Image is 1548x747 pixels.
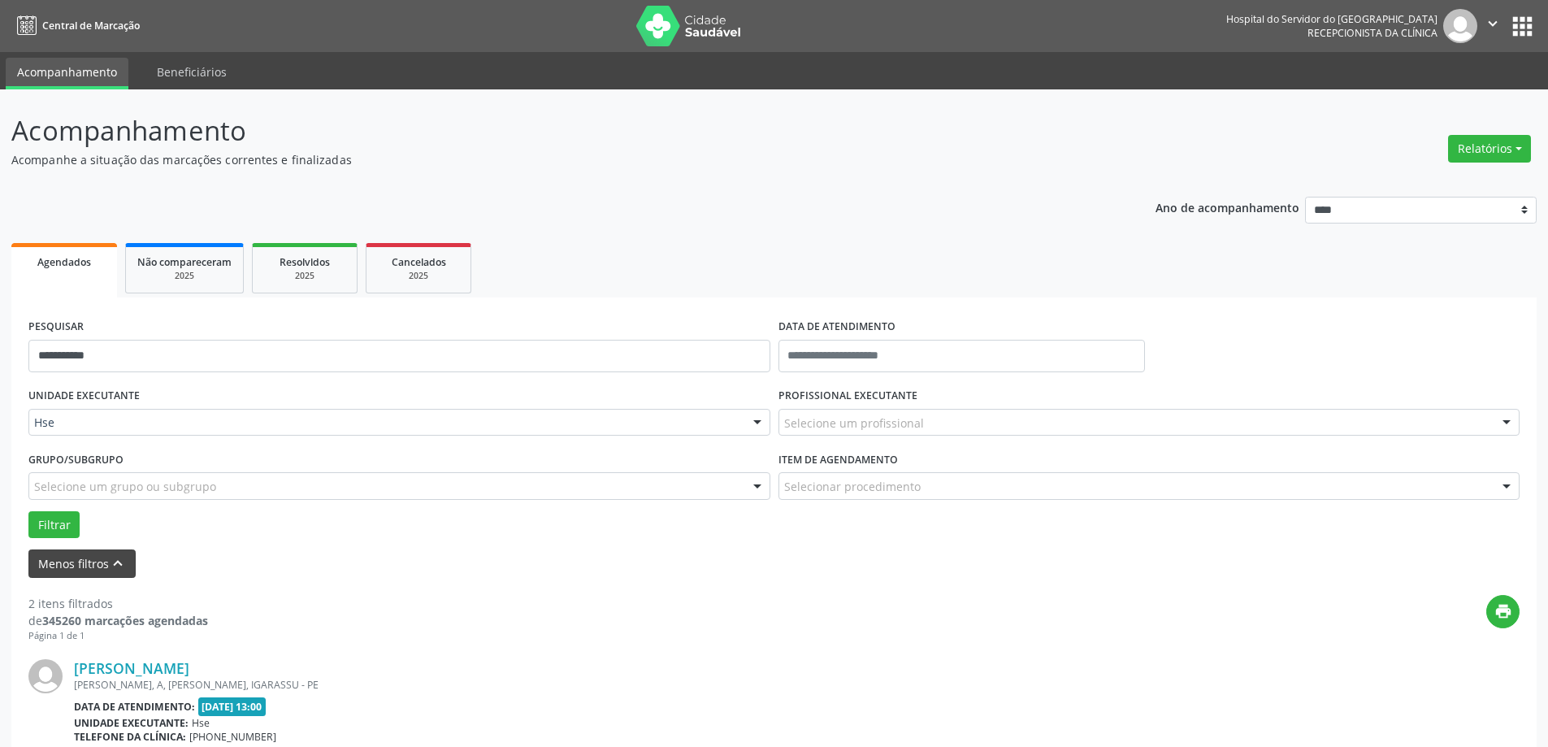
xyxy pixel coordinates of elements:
[378,270,459,282] div: 2025
[1494,602,1512,620] i: print
[137,255,232,269] span: Não compareceram
[778,315,895,340] label: DATA DE ATENDIMENTO
[34,415,737,431] span: Hse
[1226,12,1437,26] div: Hospital do Servidor do [GEOGRAPHIC_DATA]
[392,255,446,269] span: Cancelados
[189,730,276,744] span: [PHONE_NUMBER]
[28,511,80,539] button: Filtrar
[784,478,921,495] span: Selecionar procedimento
[11,151,1079,168] p: Acompanhe a situação das marcações correntes e finalizadas
[1486,595,1520,628] button: print
[1443,9,1477,43] img: img
[1484,15,1502,33] i: 
[37,255,91,269] span: Agendados
[28,659,63,693] img: img
[1477,9,1508,43] button: 
[280,255,330,269] span: Resolvidos
[28,629,208,643] div: Página 1 de 1
[6,58,128,89] a: Acompanhamento
[74,716,189,730] b: Unidade executante:
[192,716,210,730] span: Hse
[11,111,1079,151] p: Acompanhamento
[198,697,267,716] span: [DATE] 13:00
[74,730,186,744] b: Telefone da clínica:
[74,678,1276,692] div: [PERSON_NAME], A, [PERSON_NAME], IGARASSU - PE
[264,270,345,282] div: 2025
[28,315,84,340] label: PESQUISAR
[1156,197,1299,217] p: Ano de acompanhamento
[784,415,924,432] span: Selecione um profissional
[778,384,917,409] label: PROFISSIONAL EXECUTANTE
[74,659,189,677] a: [PERSON_NAME]
[11,12,140,39] a: Central de Marcação
[1307,26,1437,40] span: Recepcionista da clínica
[34,478,216,495] span: Selecione um grupo ou subgrupo
[42,613,208,628] strong: 345260 marcações agendadas
[778,447,898,472] label: Item de agendamento
[28,612,208,629] div: de
[1448,135,1531,163] button: Relatórios
[28,447,124,472] label: Grupo/Subgrupo
[28,384,140,409] label: UNIDADE EXECUTANTE
[1508,12,1537,41] button: apps
[109,554,127,572] i: keyboard_arrow_up
[145,58,238,86] a: Beneficiários
[137,270,232,282] div: 2025
[42,19,140,33] span: Central de Marcação
[28,595,208,612] div: 2 itens filtrados
[74,700,195,714] b: Data de atendimento:
[28,549,136,578] button: Menos filtroskeyboard_arrow_up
